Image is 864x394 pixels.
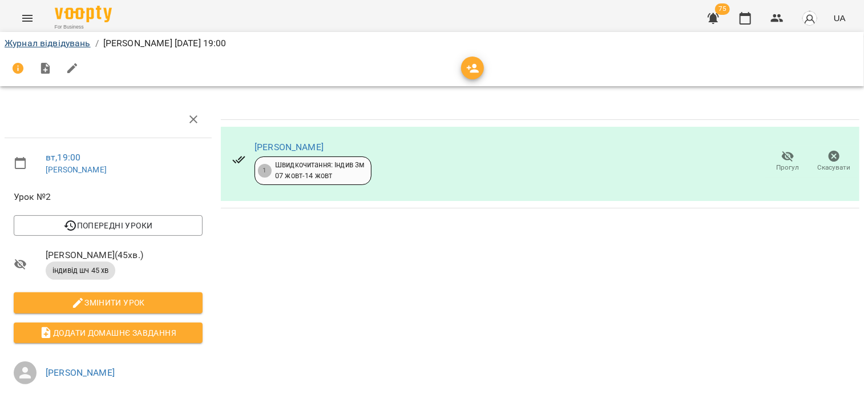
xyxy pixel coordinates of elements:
[14,5,41,32] button: Menu
[829,7,850,29] button: UA
[46,367,115,378] a: [PERSON_NAME]
[5,38,91,49] a: Журнал відвідувань
[802,10,818,26] img: avatar_s.png
[14,323,203,343] button: Додати домашнє завдання
[46,266,115,276] span: індивід шч 45 хв
[23,296,193,309] span: Змінити урок
[811,146,857,178] button: Скасувати
[765,146,811,178] button: Прогул
[46,152,80,163] a: вт , 19:00
[55,23,112,31] span: For Business
[818,163,851,172] span: Скасувати
[275,160,364,181] div: Швидкочитання: Індив 3м 07 жовт - 14 жовт
[46,248,203,262] span: [PERSON_NAME] ( 45 хв. )
[258,164,272,178] div: 1
[14,190,203,204] span: Урок №2
[46,165,107,174] a: [PERSON_NAME]
[14,292,203,313] button: Змінити урок
[834,12,846,24] span: UA
[23,219,193,232] span: Попередні уроки
[55,6,112,22] img: Voopty Logo
[777,163,800,172] span: Прогул
[14,215,203,236] button: Попередні уроки
[255,142,324,152] a: [PERSON_NAME]
[103,37,227,50] p: [PERSON_NAME] [DATE] 19:00
[23,326,193,340] span: Додати домашнє завдання
[715,3,730,15] span: 75
[95,37,99,50] li: /
[5,37,859,50] nav: breadcrumb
